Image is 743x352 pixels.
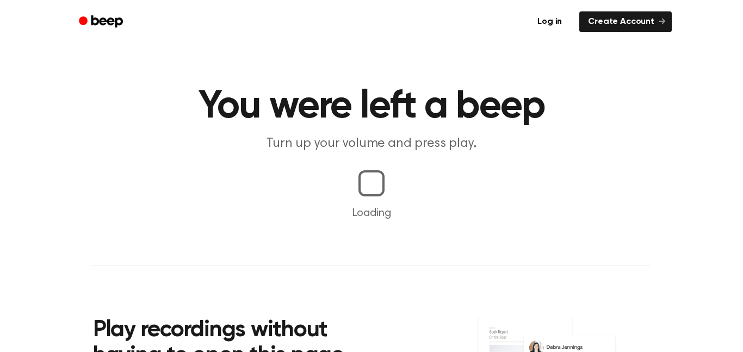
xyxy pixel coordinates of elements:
a: Create Account [579,11,672,32]
p: Turn up your volume and press play. [163,135,580,153]
p: Loading [13,205,730,221]
a: Beep [71,11,133,33]
h1: You were left a beep [93,87,650,126]
a: Log in [527,9,573,34]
